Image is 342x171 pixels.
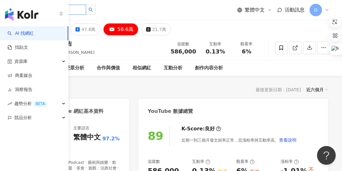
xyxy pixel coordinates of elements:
a: 找貼文 [7,44,28,51]
div: 互動率 [192,159,210,164]
button: 查看說明 [279,134,297,146]
div: 追蹤數 [148,159,160,164]
div: K-Score : [181,125,221,132]
div: 58.6萬 [117,25,133,34]
div: 互動分析 [164,64,182,72]
span: 繁體中文 [245,7,265,13]
span: 97.2% [102,135,120,142]
button: 58.6萬 [104,23,138,35]
button: 47.8萬 [70,23,100,35]
span: 活動訊息 [285,7,305,13]
div: 近六個月 [306,86,328,94]
div: 漲粉率 [281,159,299,164]
div: 良好 [205,125,215,132]
div: 繁體中文 [73,133,101,142]
a: 商案媒合 [7,73,32,79]
span: search [89,8,93,12]
span: 查看說明 [279,138,296,143]
span: 資源庫 [14,54,27,68]
div: 近期一到三個月發文頻率正常，且漲粉率與互動率高。 [181,134,297,146]
div: YouTube 數據總覽 [148,108,193,115]
a: 洞察報告 [7,87,32,93]
span: 競品分析 [14,111,32,125]
span: 586,000 [171,48,196,55]
span: 6% [242,48,252,55]
div: 合作與價值 [97,64,120,72]
div: 創作內容分析 [195,64,223,72]
div: 追蹤數 [171,41,196,47]
iframe: Help Scout Beacon - Open [317,146,336,165]
div: 觀看率 [235,41,258,47]
div: 受眾分析 [65,64,84,72]
div: 47.8萬 [81,25,95,34]
div: 最後更新日期：[DATE] [256,87,301,92]
div: 觀看率 [236,159,255,164]
div: 互動率 [204,41,227,47]
img: logo [5,8,38,21]
div: 相似網紅 [132,64,151,72]
div: 主要語言 [73,125,89,131]
span: [PERSON_NAME] [61,50,94,55]
div: 21.7萬 [152,25,166,34]
span: D [314,7,318,13]
span: rise [7,102,12,106]
button: 21.7萬 [141,23,171,35]
div: YouTube 網紅基本資料 [48,108,104,115]
div: BETA [33,101,47,107]
div: 呱吉 [61,40,94,48]
a: searchAI 找網紅 [7,30,34,37]
span: 0.13% [206,48,225,55]
span: 趨勢分析 [14,97,47,111]
div: 89 [148,129,163,142]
